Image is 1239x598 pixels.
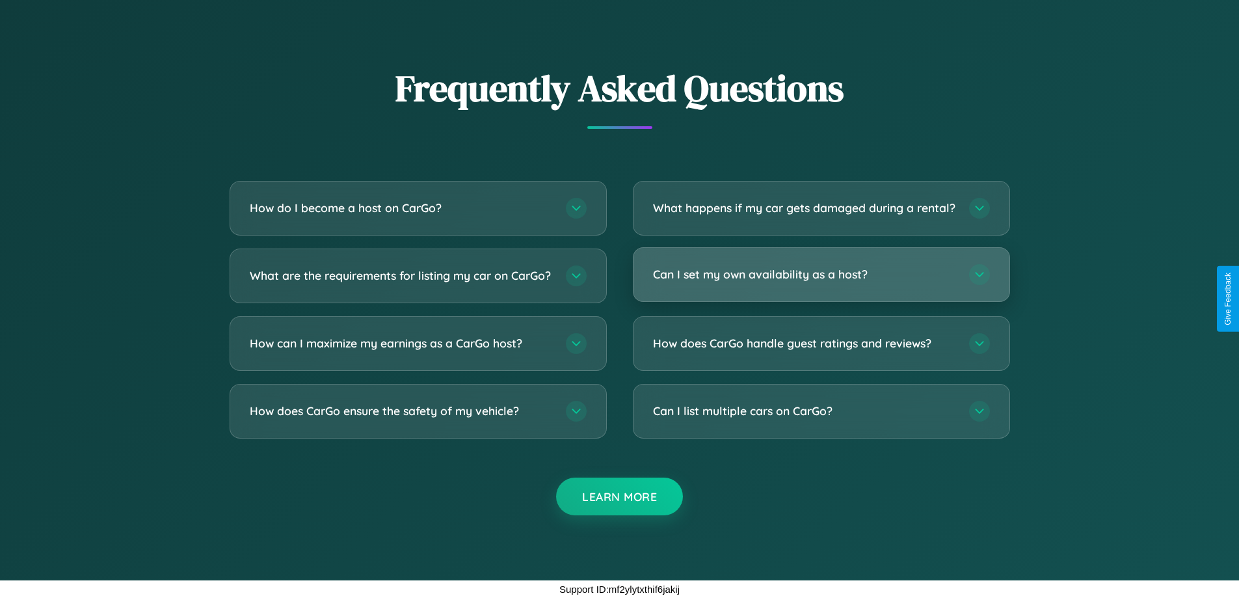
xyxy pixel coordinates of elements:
[653,403,956,419] h3: Can I list multiple cars on CarGo?
[230,63,1010,113] h2: Frequently Asked Questions
[250,403,553,419] h3: How does CarGo ensure the safety of my vehicle?
[653,266,956,282] h3: Can I set my own availability as a host?
[250,335,553,351] h3: How can I maximize my earnings as a CarGo host?
[559,580,680,598] p: Support ID: mf2ylytxthif6jakij
[653,200,956,216] h3: What happens if my car gets damaged during a rental?
[556,478,683,515] button: Learn More
[1223,273,1232,325] div: Give Feedback
[653,335,956,351] h3: How does CarGo handle guest ratings and reviews?
[250,267,553,284] h3: What are the requirements for listing my car on CarGo?
[250,200,553,216] h3: How do I become a host on CarGo?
